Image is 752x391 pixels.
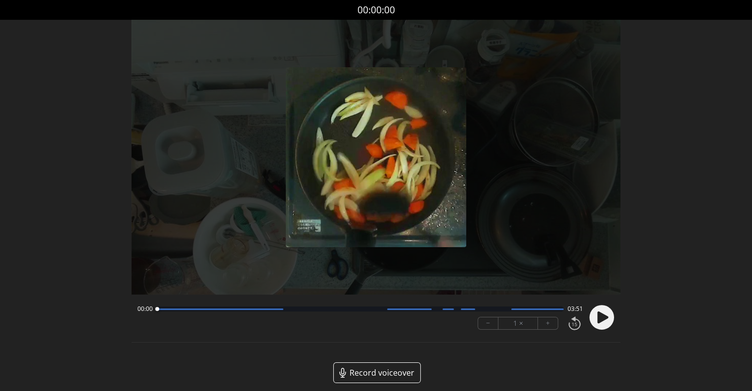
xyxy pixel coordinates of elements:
[137,305,153,313] span: 00:00
[538,317,558,329] button: +
[286,67,466,247] img: Poster Image
[350,367,414,379] span: Record voiceover
[478,317,498,329] button: −
[357,3,395,17] a: 00:00:00
[568,305,583,313] span: 03:51
[333,362,421,383] a: Record voiceover
[498,317,538,329] div: 1 ×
